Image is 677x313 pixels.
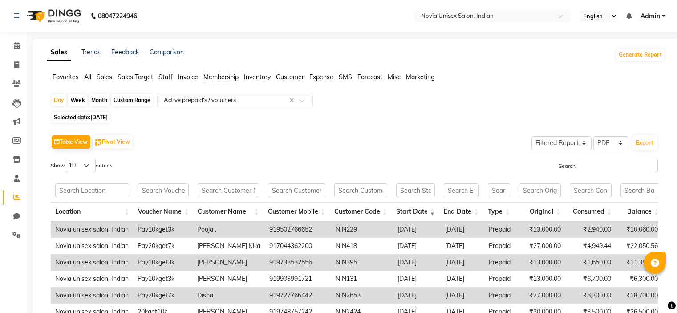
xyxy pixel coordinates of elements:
th: End Date: activate to sort column ascending [439,202,483,221]
a: Feedback [111,48,139,56]
td: NIN229 [331,221,393,238]
td: [DATE] [393,271,441,287]
th: Type: activate to sort column ascending [483,202,515,221]
td: NIN395 [331,254,393,271]
td: [PERSON_NAME] [193,254,265,271]
span: Selected date: [52,112,110,123]
input: Search Type [488,183,510,197]
b: 08047224946 [98,4,137,28]
td: ₹8,300.00 [565,287,616,304]
td: ₹1,650.00 [565,254,616,271]
td: ₹2,940.00 [565,221,616,238]
label: Search: [559,159,658,172]
input: Search End Date [444,183,479,197]
img: pivot.png [95,139,102,146]
td: ₹27,000.00 [515,287,565,304]
input: Search Consumed [570,183,612,197]
th: Start Date: activate to sort column ascending [392,202,439,221]
span: Sales [97,73,112,81]
td: NIN418 [331,238,393,254]
td: Novia unisex salon, Indian [51,238,133,254]
div: Day [52,94,66,106]
td: [DATE] [441,287,484,304]
span: Staff [158,73,173,81]
button: Generate Report [616,49,664,61]
td: Disha [193,287,265,304]
td: Prepaid [484,238,515,254]
td: [DATE] [393,238,441,254]
td: Pay20kget7k [133,287,193,304]
td: Novia unisex salon, Indian [51,221,133,238]
div: Month [89,94,109,106]
td: 919727766442 [265,287,331,304]
span: Invoice [178,73,198,81]
input: Search Original [519,183,561,197]
th: Balance: activate to sort column ascending [616,202,663,221]
a: Comparison [150,48,184,56]
input: Search Location [55,183,129,197]
th: Customer Code: activate to sort column ascending [330,202,392,221]
input: Search Customer Code [334,183,387,197]
a: Trends [81,48,101,56]
button: Table View [52,135,90,149]
td: NIN2653 [331,287,393,304]
a: Sales [47,45,71,61]
span: [DATE] [90,114,108,121]
td: ₹13,000.00 [515,221,565,238]
td: ₹27,000.00 [515,238,565,254]
input: Search: [580,159,658,172]
iframe: chat widget [640,277,668,304]
label: Show entries [51,159,113,172]
input: Search Customer Mobile [268,183,325,197]
td: ₹22,050.56 [616,238,662,254]
td: Prepaid [484,287,515,304]
td: Pay10kget3k [133,254,193,271]
td: [DATE] [393,254,441,271]
th: Customer Name: activate to sort column ascending [193,202,263,221]
td: ₹13,000.00 [515,254,565,271]
td: Novia unisex salon, Indian [51,271,133,287]
td: Prepaid [484,254,515,271]
td: [DATE] [441,238,484,254]
div: Week [68,94,87,106]
span: All [84,73,91,81]
td: ₹11,350.00 [616,254,662,271]
span: Marketing [406,73,434,81]
td: [PERSON_NAME] Killa [193,238,265,254]
span: Membership [203,73,239,81]
span: SMS [339,73,352,81]
td: Prepaid [484,271,515,287]
span: Forecast [357,73,382,81]
th: Location: activate to sort column ascending [51,202,134,221]
td: ₹10,060.00 [616,221,662,238]
td: [DATE] [441,254,484,271]
span: Admin [641,12,660,21]
td: Novia unisex salon, Indian [51,254,133,271]
td: 917044362200 [265,238,331,254]
th: Consumed: activate to sort column ascending [565,202,616,221]
td: ₹13,000.00 [515,271,565,287]
td: [DATE] [441,271,484,287]
td: Pay20kget7k [133,238,193,254]
button: Pivot View [93,135,132,149]
td: ₹6,700.00 [565,271,616,287]
td: ₹18,700.00 [616,287,662,304]
td: Pay10kget3k [133,221,193,238]
th: Customer Mobile: activate to sort column ascending [264,202,330,221]
td: Prepaid [484,221,515,238]
span: Inventory [244,73,271,81]
span: Misc [388,73,401,81]
td: 919733532556 [265,254,331,271]
span: Customer [276,73,304,81]
input: Search Start Date [396,183,435,197]
td: Pay10kget3k [133,271,193,287]
td: Pooja . [193,221,265,238]
span: Expense [309,73,333,81]
span: Sales Target [118,73,153,81]
th: Voucher Name: activate to sort column ascending [134,202,193,221]
td: NIN131 [331,271,393,287]
td: [DATE] [393,287,441,304]
td: 919903991721 [265,271,331,287]
button: Export [632,135,657,150]
td: ₹4,949.44 [565,238,616,254]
